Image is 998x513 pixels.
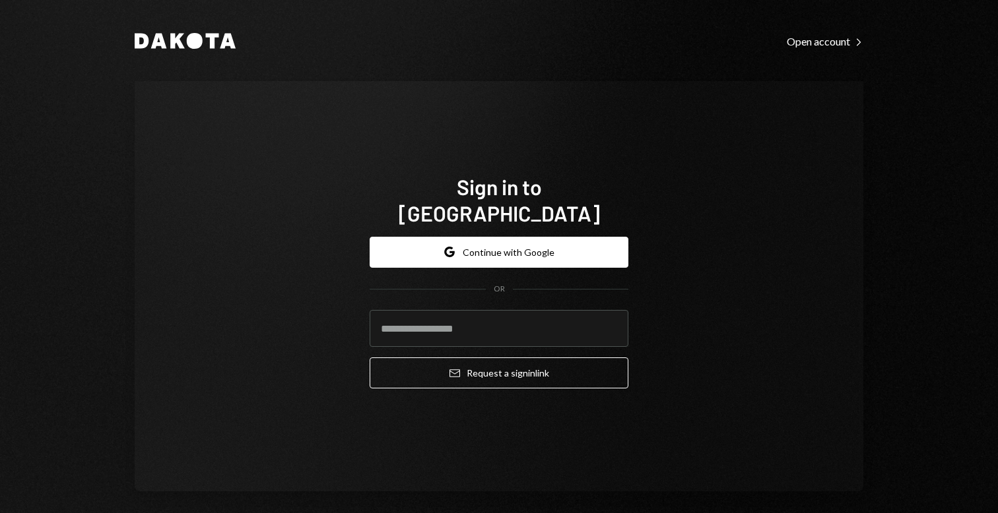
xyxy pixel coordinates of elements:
h1: Sign in to [GEOGRAPHIC_DATA] [370,173,628,226]
button: Continue with Google [370,237,628,268]
div: Open account [787,35,863,48]
button: Request a signinlink [370,357,628,388]
div: OR [494,284,505,295]
a: Open account [787,34,863,48]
